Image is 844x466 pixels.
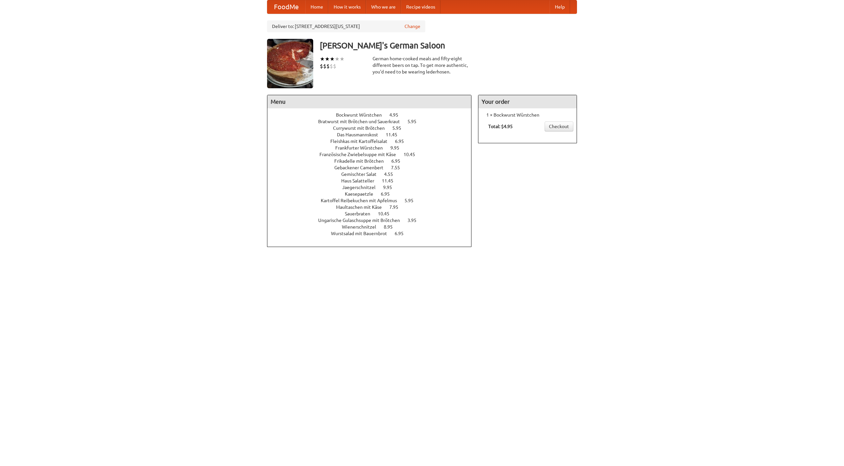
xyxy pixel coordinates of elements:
a: FoodMe [267,0,305,14]
span: Haus Salatteller [341,178,381,183]
span: 7.95 [389,205,405,210]
span: Fleishkas mit Kartoffelsalat [330,139,394,144]
a: Gemischter Salat 4.55 [341,172,405,177]
a: Sauerbraten 10.45 [345,211,402,216]
span: 11.45 [386,132,404,137]
span: Sauerbraten [345,211,377,216]
li: ★ [335,55,340,63]
span: 9.95 [390,145,406,151]
h3: [PERSON_NAME]'s German Saloon [320,39,577,52]
span: 10.45 [378,211,396,216]
a: Kaesepaetzle 6.95 [345,191,402,197]
a: Gebackener Camenbert 7.55 [334,165,412,170]
span: Jaegerschnitzel [342,185,382,190]
a: Checkout [545,122,573,131]
span: Bockwurst Würstchen [336,112,388,118]
span: 3.95 [407,218,423,223]
span: Bratwurst mit Brötchen und Sauerkraut [318,119,407,124]
a: Frankfurter Würstchen 9.95 [335,145,411,151]
span: 5.95 [407,119,423,124]
span: 6.95 [395,139,410,144]
span: Frankfurter Würstchen [335,145,389,151]
span: 6.95 [391,158,407,164]
span: 5.95 [405,198,420,203]
a: Fleishkas mit Kartoffelsalat 6.95 [330,139,416,144]
span: 5.95 [392,125,408,131]
a: Frikadelle mit Brötchen 6.95 [334,158,412,164]
a: Jaegerschnitzel 9.95 [342,185,404,190]
a: Französische Zwiebelsuppe mit Käse 10.45 [319,152,427,157]
span: 4.55 [384,172,400,177]
li: ★ [320,55,325,63]
b: Total: $4.95 [488,124,513,129]
li: $ [320,63,323,70]
span: Gebackener Camenbert [334,165,390,170]
span: 10.45 [404,152,422,157]
span: 6.95 [381,191,396,197]
img: angular.jpg [267,39,313,88]
span: 6.95 [395,231,410,236]
span: 4.95 [389,112,405,118]
a: Who we are [366,0,401,14]
span: Kartoffel Reibekuchen mit Apfelmus [321,198,404,203]
span: 8.95 [384,224,399,230]
span: Wienerschnitzel [342,224,383,230]
li: $ [330,63,333,70]
li: ★ [325,55,330,63]
li: ★ [330,55,335,63]
a: Bockwurst Würstchen 4.95 [336,112,410,118]
li: $ [326,63,330,70]
span: Wurstsalad mit Bauernbrot [331,231,394,236]
span: Das Hausmannskost [337,132,385,137]
span: 11.45 [382,178,400,183]
span: Maultaschen mit Käse [336,205,388,210]
span: Frikadelle mit Brötchen [334,158,390,164]
a: Bratwurst mit Brötchen und Sauerkraut 5.95 [318,119,429,124]
a: Change [405,23,420,30]
a: Kartoffel Reibekuchen mit Apfelmus 5.95 [321,198,426,203]
span: Französische Zwiebelsuppe mit Käse [319,152,403,157]
a: Maultaschen mit Käse 7.95 [336,205,410,210]
li: 1 × Bockwurst Würstchen [482,112,573,118]
a: Haus Salatteller 11.45 [341,178,406,183]
div: Deliver to: [STREET_ADDRESS][US_STATE] [267,20,425,32]
li: $ [333,63,336,70]
h4: Menu [267,95,471,108]
a: Help [550,0,570,14]
span: Currywurst mit Brötchen [333,125,391,131]
a: How it works [328,0,366,14]
span: Ungarische Gulaschsuppe mit Brötchen [318,218,407,223]
span: 7.55 [391,165,407,170]
span: 9.95 [383,185,399,190]
a: Wurstsalad mit Bauernbrot 6.95 [331,231,416,236]
div: German home-cooked meals and fifty-eight different beers on tap. To get more authentic, you'd nee... [373,55,471,75]
a: Currywurst mit Brötchen 5.95 [333,125,413,131]
span: Kaesepaetzle [345,191,380,197]
h4: Your order [478,95,577,108]
a: Ungarische Gulaschsuppe mit Brötchen 3.95 [318,218,429,223]
a: Wienerschnitzel 8.95 [342,224,405,230]
a: Home [305,0,328,14]
li: $ [323,63,326,70]
a: Das Hausmannskost 11.45 [337,132,409,137]
span: Gemischter Salat [341,172,383,177]
a: Recipe videos [401,0,440,14]
li: ★ [340,55,345,63]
